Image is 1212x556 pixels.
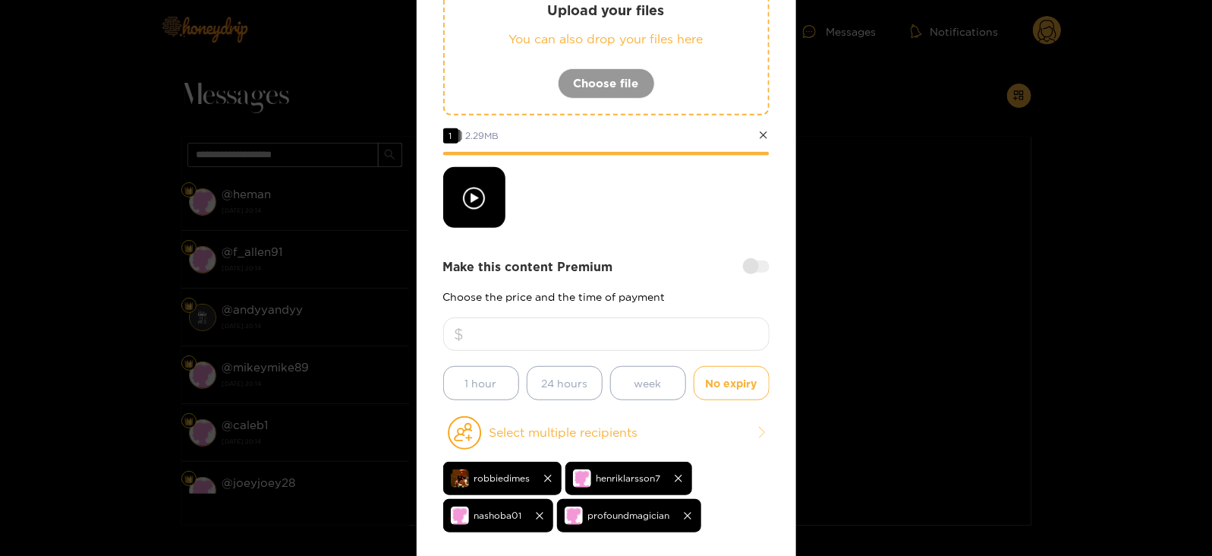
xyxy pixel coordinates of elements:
[443,366,519,400] button: 1 hour
[588,507,670,524] span: profoundmagician
[573,469,591,488] img: no-avatar.png
[451,507,469,525] img: no-avatar.png
[610,366,686,400] button: week
[443,415,770,450] button: Select multiple recipients
[475,30,738,48] p: You can also drop your files here
[443,258,613,276] strong: Make this content Premium
[443,128,458,144] span: 1
[451,469,469,488] img: upxnl-screenshot_20250725_032726_gallery.jpg
[558,68,655,99] button: Choose file
[527,366,603,400] button: 24 hours
[475,2,738,19] p: Upload your files
[474,507,522,524] span: nashoba01
[474,469,530,487] span: robbiedimes
[694,366,770,400] button: No expiry
[443,291,770,302] p: Choose the price and the time of payment
[634,374,662,392] span: week
[466,131,499,141] span: 2.29 MB
[565,507,583,525] img: no-avatar.png
[706,374,757,392] span: No expiry
[465,374,497,392] span: 1 hour
[597,469,661,487] span: henriklarsson7
[541,374,587,392] span: 24 hours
